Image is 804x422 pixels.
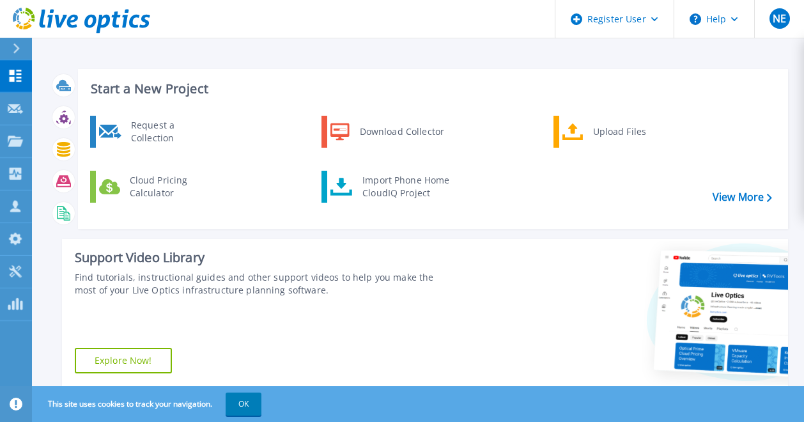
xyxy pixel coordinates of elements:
div: Cloud Pricing Calculator [123,174,218,199]
a: Download Collector [321,116,452,148]
div: Import Phone Home CloudIQ Project [356,174,456,199]
a: View More [713,191,772,203]
button: OK [226,393,261,416]
div: Support Video Library [75,249,452,266]
div: Upload Files [587,119,681,145]
span: This site uses cookies to track your navigation. [35,393,261,416]
span: NE [773,13,786,24]
div: Download Collector [353,119,450,145]
a: Request a Collection [90,116,221,148]
div: Find tutorials, instructional guides and other support videos to help you make the most of your L... [75,271,452,297]
a: Cloud Pricing Calculator [90,171,221,203]
a: Upload Files [553,116,684,148]
h3: Start a New Project [91,82,771,96]
a: Explore Now! [75,348,172,373]
div: Request a Collection [125,119,218,145]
